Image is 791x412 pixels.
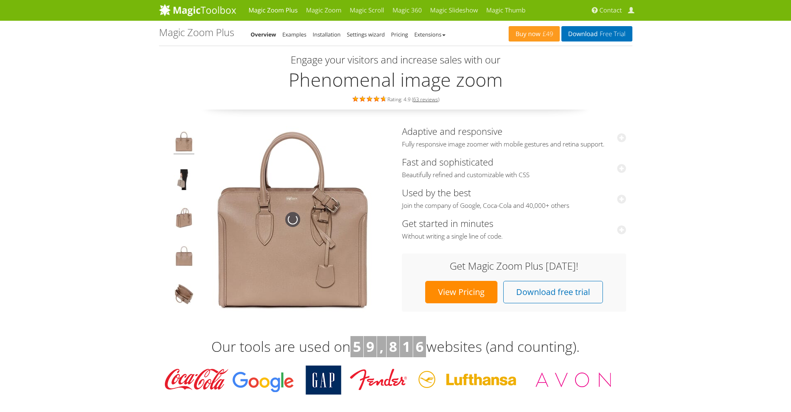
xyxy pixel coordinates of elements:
a: Adaptive and responsiveFully responsive image zoomer with mobile gestures and retina support. [402,125,626,149]
h3: Our tools are used on websites (and counting). [159,336,632,358]
span: Contact [600,6,622,15]
b: , [380,337,384,356]
a: Examples [282,31,306,38]
a: Overview [251,31,277,38]
div: Rating: 4.9 ( ) [159,94,632,103]
a: Fast and sophisticatedBeautifully refined and customizable with CSS [402,156,626,179]
img: MagicToolbox.com - Image tools for your website [159,4,236,16]
a: Extensions [414,31,446,38]
a: View Pricing [425,281,497,303]
a: Get started in minutesWithout writing a single line of code. [402,217,626,241]
span: Beautifully refined and customizable with CSS [402,171,626,179]
a: Buy now£49 [509,26,560,41]
a: Download free trial [503,281,603,303]
span: £49 [541,31,553,37]
h3: Engage your visitors and increase sales with our [161,54,630,65]
b: 5 [353,337,361,356]
span: Without writing a single line of code. [402,232,626,241]
h1: Magic Zoom Plus [159,27,234,38]
a: 63 reviews [413,96,438,103]
a: Pricing [391,31,408,38]
span: Fully responsive image zoomer with mobile gestures and retina support. [402,140,626,149]
img: Magic Zoom Plus Demo [199,126,386,313]
b: 9 [366,337,374,356]
a: DownloadFree Trial [561,26,632,41]
img: JavaScript image zoom example [174,169,194,193]
img: Hover image zoom example [174,246,194,269]
a: Installation [313,31,340,38]
img: Product image zoom example [174,131,194,154]
h3: Get Magic Zoom Plus [DATE]! [410,261,618,271]
b: 8 [389,337,397,356]
b: 1 [402,337,410,356]
a: Settings wizard [347,31,385,38]
h2: Phenomenal image zoom [159,69,632,90]
img: JavaScript zoom tool example [174,284,194,307]
img: Magic Toolbox Customers [159,366,620,395]
b: 6 [416,337,424,356]
span: Join the company of Google, Coca-Cola and 40,000+ others [402,202,626,210]
img: jQuery image zoom example [174,207,194,231]
a: Used by the bestJoin the company of Google, Coca-Cola and 40,000+ others [402,186,626,210]
span: Free Trial [598,31,625,37]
